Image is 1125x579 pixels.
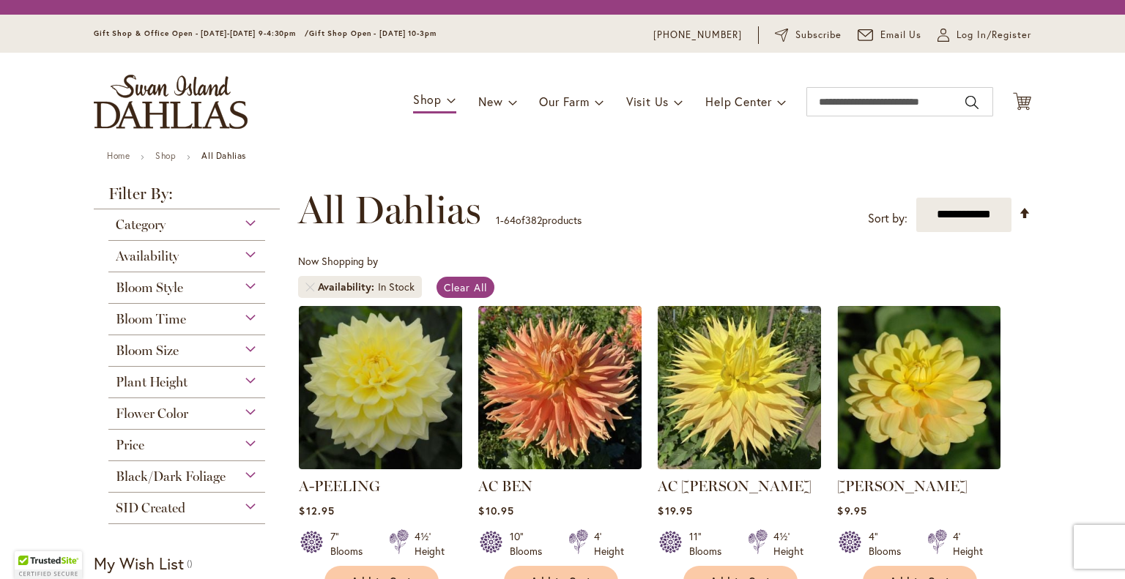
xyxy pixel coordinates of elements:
span: Availability [116,248,179,264]
span: Category [116,217,166,233]
span: Bloom Time [116,311,186,327]
span: Log In/Register [957,28,1031,42]
a: Shop [155,150,176,161]
a: A-PEELING [299,477,380,495]
span: Email Us [880,28,922,42]
label: Sort by: [868,205,907,232]
span: 1 [496,213,500,227]
strong: My Wish List [94,553,184,574]
span: 64 [504,213,516,227]
span: Visit Us [626,94,669,109]
span: 382 [525,213,542,227]
div: 7" Blooms [330,529,371,559]
div: 10" Blooms [510,529,551,559]
span: Bloom Size [116,343,179,359]
span: SID Created [116,500,185,516]
button: Search [965,91,979,114]
a: AC [PERSON_NAME] [658,477,812,495]
span: Shop [413,91,442,107]
a: Home [107,150,130,161]
a: Email Us [858,28,922,42]
span: Plant Height [116,374,187,390]
img: AC Jeri [658,306,821,469]
img: AC BEN [478,306,642,469]
a: Subscribe [775,28,842,42]
a: Clear All [437,277,494,298]
span: Price [116,437,144,453]
span: Flower Color [116,406,188,422]
strong: Filter By: [94,186,280,209]
span: Black/Dark Foliage [116,468,226,485]
img: AHOY MATEY [837,306,1000,469]
span: All Dahlias [298,188,481,232]
a: Remove Availability In Stock [305,283,314,291]
span: $19.95 [658,504,692,518]
strong: All Dahlias [201,150,246,161]
span: Gift Shop Open - [DATE] 10-3pm [309,29,437,38]
a: AHOY MATEY [837,458,1000,472]
span: Bloom Style [116,280,183,296]
span: Availability [318,280,378,294]
a: Log In/Register [937,28,1031,42]
span: Help Center [705,94,772,109]
span: New [478,94,502,109]
span: $12.95 [299,504,334,518]
div: 4½' Height [773,529,803,559]
a: AC BEN [478,477,532,495]
div: TrustedSite Certified [15,551,82,579]
span: Our Farm [539,94,589,109]
p: - of products [496,209,582,232]
a: store logo [94,75,248,129]
a: [PHONE_NUMBER] [653,28,742,42]
div: 4" Blooms [869,529,910,559]
span: Clear All [444,280,487,294]
span: Gift Shop & Office Open - [DATE]-[DATE] 9-4:30pm / [94,29,309,38]
span: Now Shopping by [298,254,378,268]
a: A-Peeling [299,458,462,472]
div: 4' Height [953,529,983,559]
a: AC BEN [478,458,642,472]
span: $9.95 [837,504,866,518]
a: AC Jeri [658,458,821,472]
span: $10.95 [478,504,513,518]
div: 4½' Height [415,529,445,559]
img: A-Peeling [299,306,462,469]
a: [PERSON_NAME] [837,477,968,495]
div: 4' Height [594,529,624,559]
div: 11" Blooms [689,529,730,559]
span: Subscribe [795,28,842,42]
div: In Stock [378,280,415,294]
